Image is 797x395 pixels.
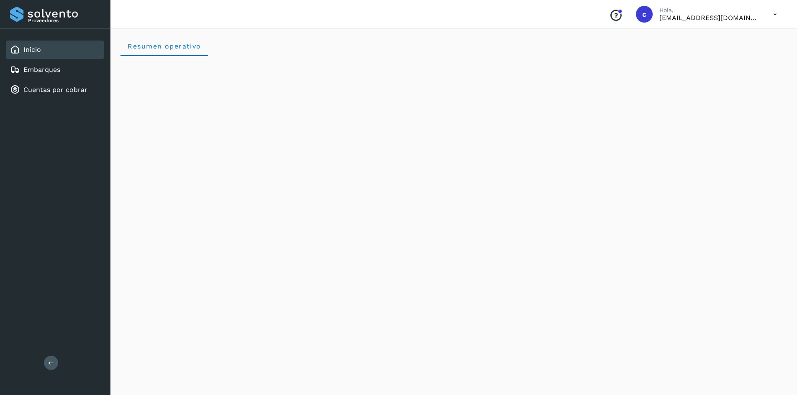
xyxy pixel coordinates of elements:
div: Cuentas por cobrar [6,81,104,99]
p: cuentas3@enlacesmet.com.mx [659,14,760,22]
p: Proveedores [28,18,100,23]
a: Embarques [23,66,60,74]
a: Cuentas por cobrar [23,86,87,94]
a: Inicio [23,46,41,54]
div: Embarques [6,61,104,79]
span: Resumen operativo [127,42,201,50]
div: Inicio [6,41,104,59]
p: Hola, [659,7,760,14]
